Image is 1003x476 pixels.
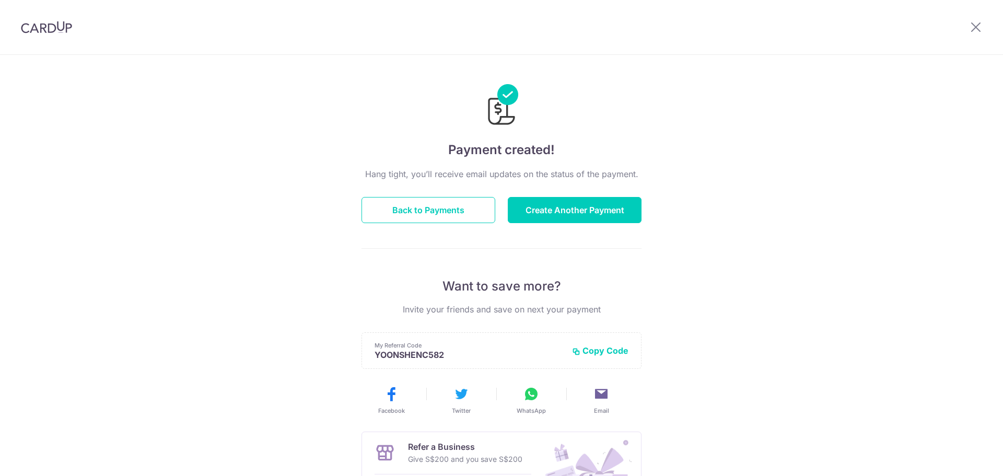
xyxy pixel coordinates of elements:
[21,21,72,33] img: CardUp
[378,407,405,415] span: Facebook
[361,303,642,316] p: Invite your friends and save on next your payment
[361,141,642,159] h4: Payment created!
[594,407,609,415] span: Email
[408,440,522,453] p: Refer a Business
[375,350,564,360] p: YOONSHENC582
[360,386,422,415] button: Facebook
[452,407,471,415] span: Twitter
[430,386,492,415] button: Twitter
[361,278,642,295] p: Want to save more?
[570,386,632,415] button: Email
[361,168,642,180] p: Hang tight, you’ll receive email updates on the status of the payment.
[500,386,562,415] button: WhatsApp
[517,407,546,415] span: WhatsApp
[572,345,628,356] button: Copy Code
[375,341,564,350] p: My Referral Code
[508,197,642,223] button: Create Another Payment
[485,84,518,128] img: Payments
[361,197,495,223] button: Back to Payments
[408,453,522,466] p: Give S$200 and you save S$200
